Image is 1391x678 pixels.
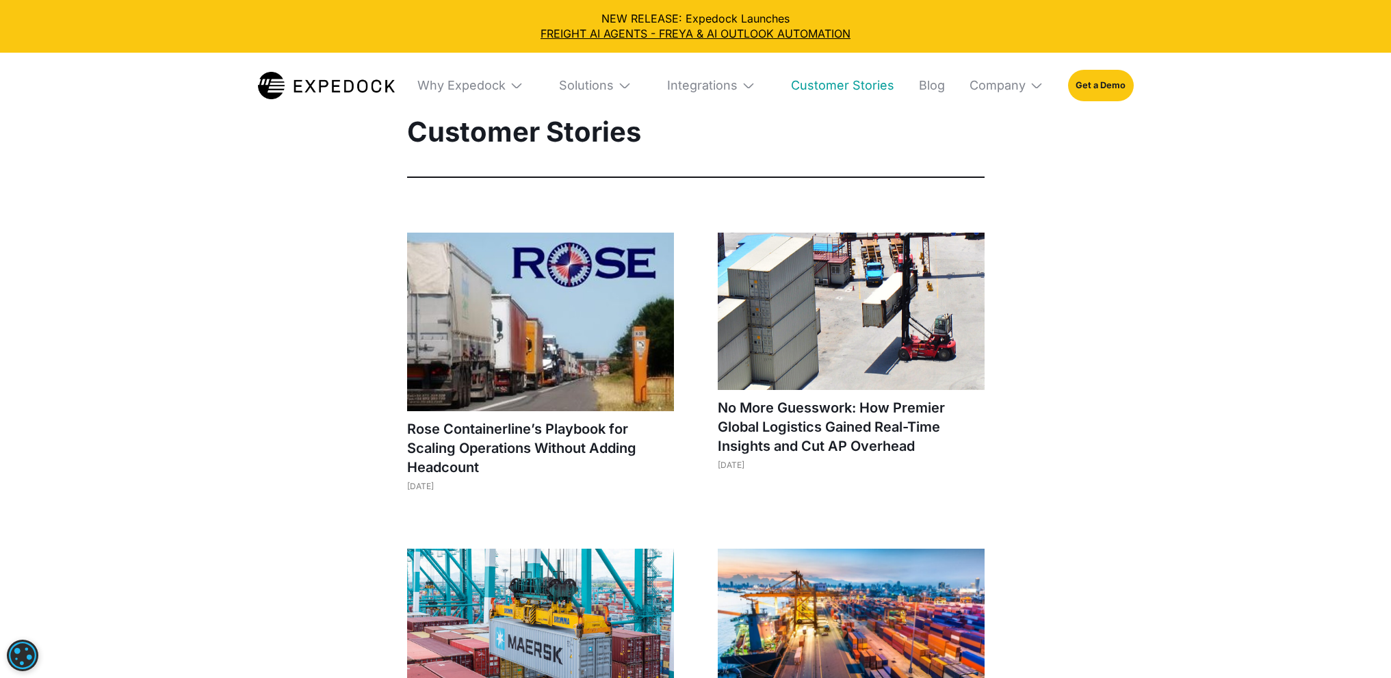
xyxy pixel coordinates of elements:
[406,53,534,118] div: Why Expedock
[1163,530,1391,678] div: Widget de chat
[718,460,985,470] div: [DATE]
[548,53,642,118] div: Solutions
[959,53,1054,118] div: Company
[1068,70,1133,101] a: Get a Demo
[970,78,1026,94] div: Company
[908,53,945,118] a: Blog
[407,419,674,477] h1: Rose Containerline’s Playbook for Scaling Operations Without Adding Headcount
[656,53,766,118] div: Integrations
[780,53,894,118] a: Customer Stories
[417,78,506,94] div: Why Expedock
[718,233,985,484] a: No More Guesswork: How Premier Global Logistics Gained Real-Time Insights and Cut AP Overhead[DATE]
[407,115,985,149] h1: Customer Stories
[559,78,614,94] div: Solutions
[11,26,1380,41] a: FREIGHT AI AGENTS - FREYA & AI OUTLOOK AUTOMATION
[407,233,674,505] a: Rose Containerline’s Playbook for Scaling Operations Without Adding Headcount[DATE]
[1163,530,1391,678] iframe: Chat Widget
[11,11,1380,42] div: NEW RELEASE: Expedock Launches
[667,78,738,94] div: Integrations
[407,481,674,491] div: [DATE]
[718,398,985,456] h1: No More Guesswork: How Premier Global Logistics Gained Real-Time Insights and Cut AP Overhead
